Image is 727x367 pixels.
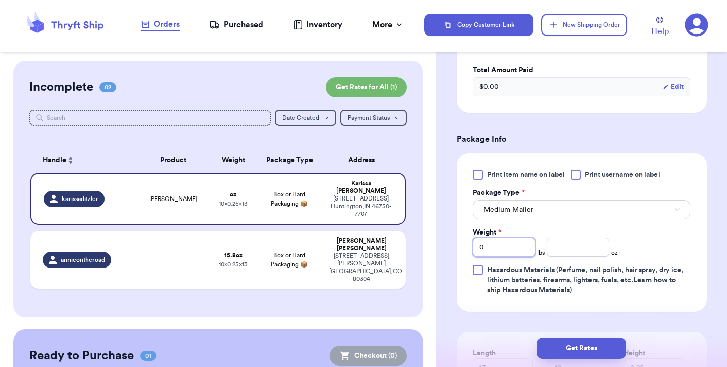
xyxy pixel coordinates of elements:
span: Box or Hard Packaging 📦 [271,252,308,268]
span: annieontheroad [61,256,105,264]
button: Payment Status [340,110,407,126]
div: More [372,19,404,31]
input: Search [29,110,271,126]
span: Handle [43,155,66,166]
h2: Incomplete [29,79,93,95]
a: Orders [141,18,180,31]
button: Get Rates [537,338,626,359]
span: 10 x 0.25 x 13 [219,261,248,268]
span: 10 x 0.25 x 13 [219,201,248,207]
button: Sort ascending [66,154,75,166]
th: Address [323,148,406,173]
a: Purchased [209,19,263,31]
strong: 15.8 oz [224,252,243,258]
th: Product [135,148,211,173]
span: Medium Mailer [483,205,533,215]
span: 02 [99,82,116,92]
div: [STREET_ADDRESS][PERSON_NAME] [GEOGRAPHIC_DATA] , CO 80304 [329,252,394,283]
button: Get Rates for All (1) [326,77,407,97]
span: Box or Hard Packaging 📦 [271,191,308,207]
span: $ 0.00 [479,82,499,92]
span: Print username on label [585,170,660,180]
h3: Package Info [457,133,707,145]
span: [PERSON_NAME] [149,195,197,203]
th: Weight [211,148,256,173]
span: karissaditzler [62,195,98,203]
div: Orders [141,18,180,30]
button: New Shipping Order [541,14,627,36]
button: Medium Mailer [473,200,690,219]
button: Checkout (0) [330,346,407,366]
span: Print item name on label [487,170,565,180]
label: Weight [473,227,501,238]
span: (Perfume, nail polish, hair spray, dry ice, lithium batteries, firearms, lighters, fuels, etc. ) [487,266,683,294]
a: Inventory [293,19,342,31]
span: 01 [140,351,156,361]
th: Package Type [256,148,323,173]
button: Edit [663,82,684,92]
label: Total Amount Paid [473,65,690,75]
div: [STREET_ADDRESS] Huntington , IN 46750-7707 [329,195,393,218]
strong: oz [230,191,236,197]
span: lbs [537,249,545,257]
span: Payment Status [348,115,390,121]
span: oz [611,249,618,257]
button: Copy Customer Link [424,14,534,36]
button: Date Created [275,110,336,126]
span: Date Created [282,115,319,121]
a: Help [651,17,669,38]
label: Package Type [473,188,525,198]
div: [PERSON_NAME] [PERSON_NAME] [329,237,394,252]
h2: Ready to Purchase [29,348,134,364]
div: Karissa [PERSON_NAME] [329,180,393,195]
span: Hazardous Materials [487,266,555,274]
span: Help [651,25,669,38]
